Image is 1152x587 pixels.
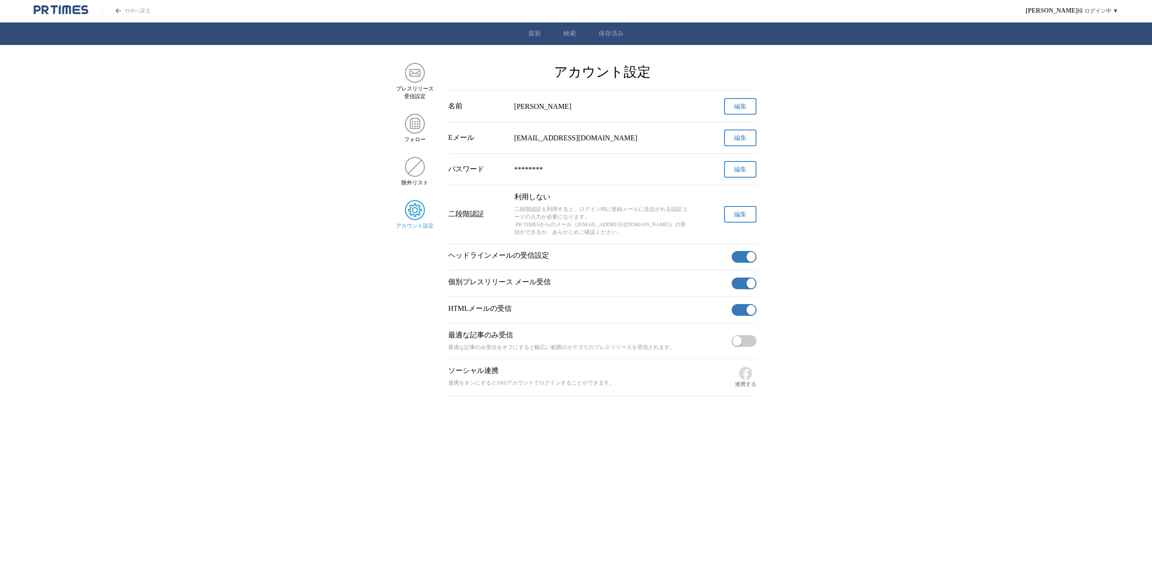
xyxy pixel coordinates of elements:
a: プレスリリース 受信設定プレスリリース 受信設定 [396,63,434,100]
p: HTMLメールの受信 [448,304,728,314]
img: フォロー [405,114,425,134]
p: 最適な記事のみ受信 [448,331,728,340]
div: 名前 [448,102,507,111]
button: 編集 [724,161,756,178]
p: ヘッドラインメールの受信設定 [448,251,728,260]
span: アカウント設定 [396,222,434,230]
span: フォロー [404,136,426,143]
a: フォローフォロー [396,114,434,143]
a: PR TIMESのトップページはこちら [102,7,151,15]
nav: サイドメニュー [396,63,434,396]
div: [PERSON_NAME] [514,103,691,111]
p: 連携をオンにするとSNSアカウントでログインすることができます。 [448,379,731,387]
div: 二段階認証 [448,210,507,219]
span: 編集 [734,166,747,174]
img: アカウント設定 [405,200,425,220]
a: 保存済み [598,30,624,38]
button: 編集 [724,98,756,115]
div: Eメール [448,133,507,143]
a: 検索 [563,30,576,38]
p: ソーシャル連携 [448,366,731,376]
a: 最新 [528,30,541,38]
span: [PERSON_NAME] [1026,7,1078,14]
span: 編集 [734,103,747,111]
span: 連携する [735,381,756,388]
span: 編集 [734,211,747,219]
p: 最適な記事のみ受信をオフにすると幅広い範囲のカテゴリのプレスリリースを受信されます。 [448,344,728,351]
button: 連携する [735,366,756,388]
button: 編集 [724,130,756,146]
img: プレスリリース 受信設定 [405,63,425,83]
a: 除外リスト除外リスト [396,157,434,187]
h2: アカウント設定 [448,63,756,81]
a: アカウント設定アカウント設定 [396,200,434,230]
div: [EMAIL_ADDRESS][DOMAIN_NAME] [514,134,691,142]
p: 二段階認証を利用すると、ログイン時に登録メールに送信される認証コードの入力が必要になります。 PR TIMESからのメール（[EMAIL_ADDRESS][DOMAIN_NAME]）の受信ができ... [514,206,691,236]
a: PR TIMESのトップページはこちら [34,4,88,17]
span: 除外リスト [401,179,428,187]
span: 編集 [734,134,747,142]
p: 個別プレスリリース メール受信 [448,278,728,287]
div: パスワード [448,165,507,174]
img: 除外リスト [405,157,425,177]
p: 利用しない [514,193,691,202]
span: プレスリリース 受信設定 [396,85,434,100]
img: Facebook [738,366,753,381]
button: 編集 [724,206,756,223]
